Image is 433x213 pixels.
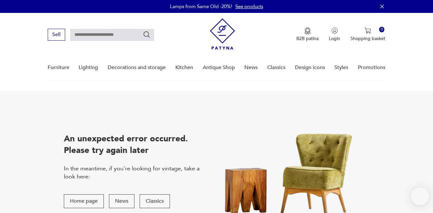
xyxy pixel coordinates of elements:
a: Medal iconB2B patina [296,27,319,42]
p: Login [329,35,340,42]
button: News [109,194,134,208]
p: Please try again later [64,145,201,156]
button: Home page [64,194,104,208]
a: Lighting [79,55,98,80]
a: See products [235,3,263,10]
button: Search [143,31,151,38]
button: Login [329,27,340,42]
a: Furniture [48,55,69,80]
button: B2B patina [296,27,319,42]
a: Decorations and storage [108,55,166,80]
button: Sell [48,29,65,41]
a: Antique Shop [203,55,235,80]
button: Classics [140,194,170,208]
a: Promotions [358,55,385,80]
a: Design icons [295,55,325,80]
img: User icon [331,27,338,34]
p: B2B patina [296,35,319,42]
p: Shopping basket [350,35,385,42]
a: Kitchen [175,55,193,80]
a: Classics [267,55,285,80]
button: 0Shopping basket [350,27,385,42]
a: News [244,55,258,80]
img: Patina - a shop with vintage furniture and decorations [210,18,235,50]
a: Styles [334,55,348,80]
p: In the meantime, if you're looking for vintage, take a look here: [64,165,201,181]
p: Lamps from Same Old -20%! [170,3,232,10]
img: Medal icon [304,27,311,35]
p: An unexpected error occurred. [64,133,201,145]
div: 0 [379,27,385,32]
img: Cart icon [365,27,371,34]
a: Sell [48,33,65,37]
iframe: Smartsupp widget button [411,187,429,205]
